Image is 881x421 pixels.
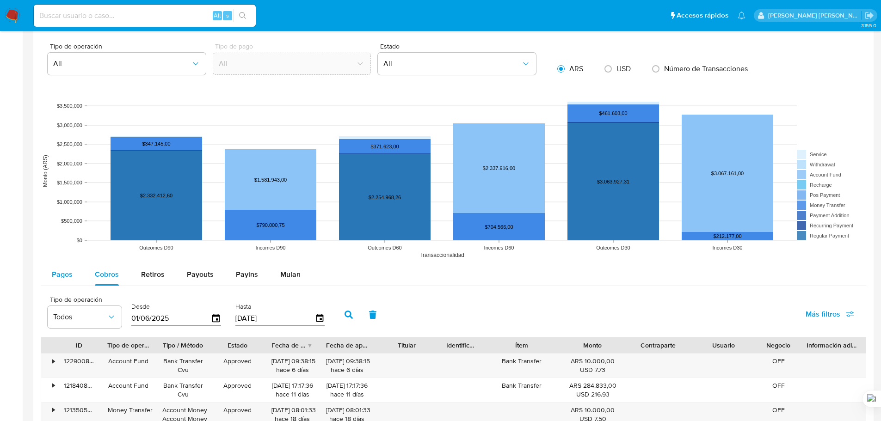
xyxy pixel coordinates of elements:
a: Salir [864,11,874,20]
button: search-icon [233,9,252,22]
span: s [226,11,229,20]
a: Notificaciones [738,12,745,19]
span: Alt [214,11,221,20]
p: gloria.villasanti@mercadolibre.com [768,11,862,20]
span: 3.155.0 [861,22,876,29]
span: Accesos rápidos [677,11,728,20]
input: Buscar usuario o caso... [34,10,256,22]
